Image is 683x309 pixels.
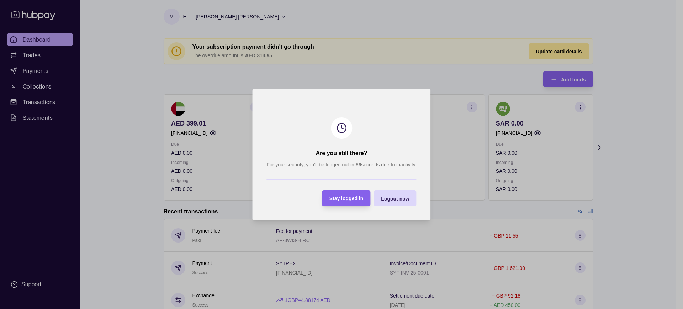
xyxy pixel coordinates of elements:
h2: Are you still there? [316,149,367,157]
span: Stay logged in [329,196,364,201]
span: Logout now [381,196,409,201]
strong: 56 [356,162,361,167]
button: Logout now [374,190,416,206]
button: Stay logged in [322,190,371,206]
p: For your security, you’ll be logged out in seconds due to inactivity. [266,161,416,169]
